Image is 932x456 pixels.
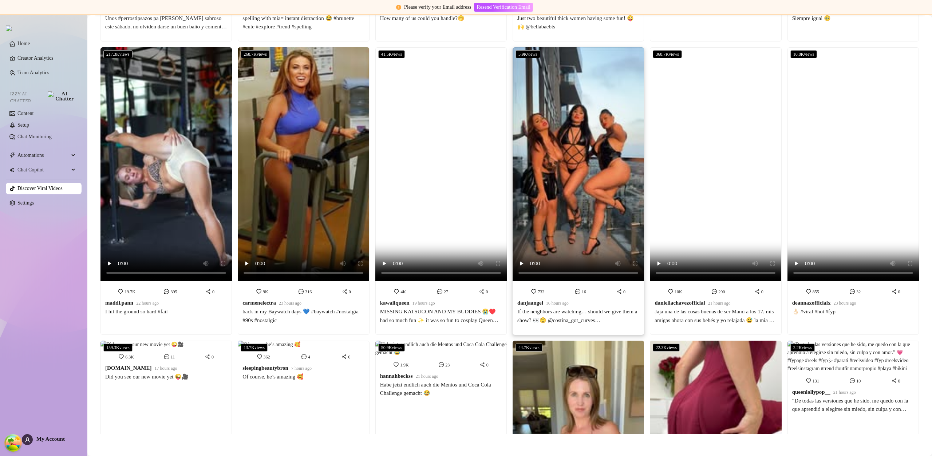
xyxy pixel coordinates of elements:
[205,354,210,359] span: share-alt
[792,389,830,395] strong: queenlollypop__
[119,354,124,359] span: heart
[349,289,351,294] span: 0
[792,300,831,306] strong: deannaxofficialx
[105,365,151,371] strong: [DOMAIN_NAME]
[264,354,270,360] span: 362
[650,47,781,335] a: 368.7Kviews10K2900daniellachavezofficial21 hours agoJaja una de las cosas buenas de ser Mami a lo...
[516,50,540,58] span: 5.9K views
[263,289,268,294] span: 9K
[617,289,622,294] span: share-alt
[718,289,725,294] span: 290
[653,344,680,352] span: 22.3K views
[17,111,33,116] a: Content
[575,289,580,294] span: message
[486,362,489,368] span: 0
[17,122,29,128] a: Setup
[6,25,12,31] img: logo.svg
[806,378,811,383] span: heart
[100,47,232,335] a: 217.3Kviews19.7K3950maddi.pann22 hours agoI hit the ground so hard #fail
[380,300,410,306] strong: kawaiiqueen
[404,3,471,11] div: Please verify your Email address
[100,341,183,349] img: Did you see our new movie yet 😜🎥
[394,362,399,367] span: heart
[400,362,409,368] span: 1.9K
[105,300,133,306] strong: maddi.pann
[856,378,861,384] span: 10
[308,354,310,360] span: 4
[305,289,312,294] span: 316
[342,289,347,294] span: share-alt
[341,354,347,359] span: share-alt
[348,354,350,360] span: 0
[164,354,169,359] span: message
[375,341,507,357] img: Habe jetzt endlich auch die Mentos und Coca Cola Challenge gemacht 😂
[256,289,261,294] span: heart
[444,289,448,294] span: 27
[813,378,819,384] span: 131
[380,308,502,325] div: MISSING KATSUCON AND MY BUDDIES 😭♥️ had so much fun ✨ it was so fun to cosplay Queen Bee with @ka...
[380,14,465,23] div: How many of us could you handle?🤭
[125,354,134,360] span: 6.3K
[850,289,855,294] span: message
[9,152,15,158] span: thunderbolt
[708,301,731,306] span: 21 hours ago
[712,289,717,294] span: message
[394,289,399,294] span: heart
[238,341,300,349] img: Of course, he’s amazing 🥰
[623,289,625,294] span: 0
[103,344,133,352] span: 159.3K views
[279,301,301,306] span: 23 hours ago
[118,289,123,294] span: heart
[538,289,544,294] span: 732
[375,47,507,335] a: 41.5Kviews4K270kawaiiqueen19 hours agoMISSING KATSUCON AND MY BUDDIES 😭♥️ had so much fun ✨ it wa...
[792,308,856,316] div: 👌🏻 #viral #hot #fyp
[513,47,644,335] a: 5.9Kviews732160danjaangel16 hours agoIf the neighbors are watching… should we give them a show? 👀...
[396,5,401,10] span: exclamation-circle
[17,70,49,75] a: Team Analytics
[380,373,413,379] strong: hannahbeckss
[474,3,533,12] button: Resend Verification Email
[790,344,815,352] span: 2.2K views
[486,289,488,294] span: 0
[813,289,819,294] span: 855
[790,50,817,58] span: 10.8K views
[48,91,76,102] img: AI Chatter
[898,378,900,384] span: 0
[755,289,760,294] span: share-alt
[299,289,304,294] span: message
[653,50,682,58] span: 368.7K views
[238,47,369,335] a: 268.7Kviews9K3160carmenelectra23 hours agoback in my Baywatch days 💙 #baywatch #nostalgia #90s #n...
[17,52,76,64] a: Creator Analytics
[412,301,435,306] span: 19 hours ago
[380,381,502,398] div: Habe jetzt endlich auch die Mentos und Coca Cola Challenge gemacht 😂
[787,341,919,373] img: “De todas las versiones que he sido, me quedo con la que aprendió a elegirse sin miedo, sin culp...
[242,365,288,371] strong: sleepingbeautybron
[787,47,919,335] a: 10.8Kviews855320deannaxofficialx23 hours ago👌🏻 #viral #hot #fyp
[806,289,811,294] span: heart
[17,134,52,139] a: Chat Monitoring
[171,354,175,360] span: 11
[517,14,639,31] div: Just two beautiful thick women having some fun! 😜🙌 @bellabaebts
[136,301,159,306] span: 22 hours ago
[6,436,20,450] button: Open Tanstack query devtools
[546,301,569,306] span: 16 hours ago
[898,289,900,294] span: 0
[9,167,14,173] img: Chat Copilot
[164,289,169,294] span: message
[170,289,177,294] span: 395
[10,91,45,104] span: Izzy AI Chatter
[531,289,536,294] span: heart
[517,308,639,325] div: If the neighbors are watching… should we give them a show? 👀😲 @costina_got_curves @mariiethegodde...
[242,300,276,306] strong: carmenelectra
[856,289,861,294] span: 32
[36,436,65,442] span: My Account
[761,289,763,294] span: 0
[301,354,307,359] span: message
[400,289,406,294] span: 4K
[242,373,312,381] div: Of course, he’s amazing 🥰
[480,362,485,367] span: share-alt
[212,289,214,294] span: 0
[668,289,673,294] span: heart
[850,378,855,383] span: message
[17,200,34,206] a: Settings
